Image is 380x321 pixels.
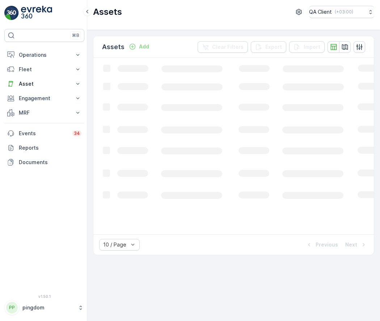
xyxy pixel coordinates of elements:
[21,6,52,20] img: logo_light-DOdMpM7g.png
[22,304,74,311] p: pingdom
[4,106,84,120] button: MRF
[19,95,70,102] p: Engagement
[19,66,70,73] p: Fleet
[19,51,70,59] p: Operations
[212,43,244,51] p: Clear Filters
[6,302,18,313] div: PP
[19,130,68,137] p: Events
[4,48,84,62] button: Operations
[139,43,149,50] p: Add
[309,6,374,18] button: QA Client(+03:00)
[126,42,152,51] button: Add
[4,62,84,77] button: Fleet
[305,240,339,249] button: Previous
[102,42,124,52] p: Assets
[93,6,122,18] p: Assets
[309,8,332,16] p: QA Client
[335,9,353,15] p: ( +03:00 )
[198,41,248,53] button: Clear Filters
[289,41,325,53] button: Import
[19,144,81,151] p: Reports
[4,91,84,106] button: Engagement
[19,159,81,166] p: Documents
[251,41,286,53] button: Export
[345,241,357,248] p: Next
[4,126,84,141] a: Events34
[4,300,84,315] button: PPpingdom
[72,33,79,38] p: ⌘B
[304,43,320,51] p: Import
[4,141,84,155] a: Reports
[265,43,282,51] p: Export
[19,80,70,87] p: Asset
[4,155,84,170] a: Documents
[19,109,70,116] p: MRF
[4,77,84,91] button: Asset
[74,130,80,136] p: 34
[4,6,19,20] img: logo
[4,294,84,299] span: v 1.50.1
[345,240,368,249] button: Next
[316,241,338,248] p: Previous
